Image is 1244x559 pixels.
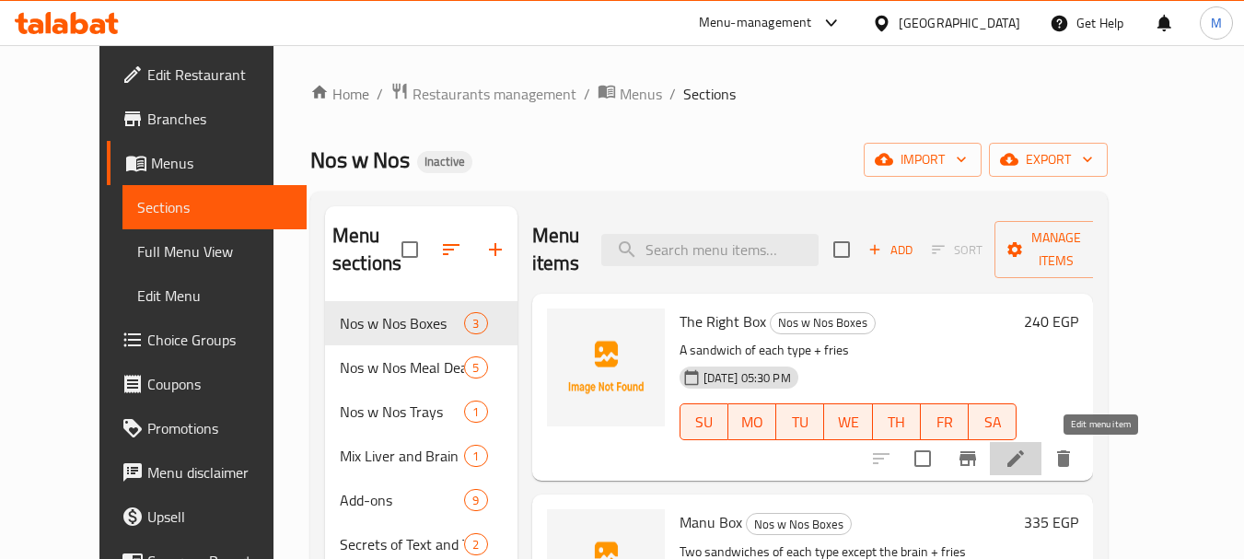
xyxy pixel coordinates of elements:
span: TH [880,409,913,436]
a: Menus [107,141,308,185]
button: SU [680,403,728,440]
h2: Menu sections [332,222,401,277]
span: M [1211,13,1222,33]
span: 1 [465,448,486,465]
div: items [464,533,487,555]
span: Restaurants management [413,83,576,105]
button: WE [824,403,872,440]
h6: 335 EGP [1024,509,1078,535]
a: Menu disclaimer [107,450,308,495]
span: MO [736,409,769,436]
span: Nos w Nos Meal Deals [340,356,464,378]
span: 2 [465,536,486,553]
span: Select to update [903,439,942,478]
div: items [464,312,487,334]
span: import [878,148,967,171]
span: Manage items [1009,227,1103,273]
span: Nos w Nos Trays [340,401,464,423]
a: Coupons [107,362,308,406]
img: The Right Box [547,309,665,426]
span: 1 [465,403,486,421]
span: SA [976,409,1009,436]
div: Nos w Nos Boxes [770,312,876,334]
h2: Menu items [532,222,580,277]
li: / [584,83,590,105]
div: items [464,401,487,423]
a: Menus [598,82,662,106]
span: Sections [137,196,293,218]
div: Nos w Nos Trays1 [325,390,517,434]
span: Sort sections [429,227,473,272]
div: Inactive [417,151,472,173]
div: Add-ons9 [325,478,517,522]
span: SU [688,409,721,436]
div: Nos w Nos Meal Deals5 [325,345,517,390]
span: [DATE] 05:30 PM [696,369,798,387]
span: FR [928,409,961,436]
a: Choice Groups [107,318,308,362]
button: FR [921,403,969,440]
button: TU [776,403,824,440]
button: export [989,143,1108,177]
button: SA [969,403,1017,440]
p: A sandwich of each type + fries [680,339,1017,362]
span: export [1004,148,1093,171]
span: 5 [465,359,486,377]
a: Restaurants management [390,82,576,106]
span: Upsell [147,506,293,528]
div: items [464,445,487,467]
span: Choice Groups [147,329,293,351]
a: Sections [122,185,308,229]
span: Sections [683,83,736,105]
span: Inactive [417,154,472,169]
div: Menu-management [699,12,812,34]
div: items [464,489,487,511]
div: Nos w Nos Boxes [746,513,852,535]
span: Add [866,239,915,261]
div: Mix Liver and Brain1 [325,434,517,478]
button: MO [728,403,776,440]
div: items [464,356,487,378]
span: Full Menu View [137,240,293,262]
span: Mix Liver and Brain [340,445,464,467]
a: Upsell [107,495,308,539]
span: Promotions [147,417,293,439]
span: Add-ons [340,489,464,511]
li: / [377,83,383,105]
span: Coupons [147,373,293,395]
button: Branch-specific-item [946,437,990,481]
button: Add [861,236,920,264]
span: Select all sections [390,230,429,269]
span: Edit Menu [137,285,293,307]
a: Full Menu View [122,229,308,274]
button: import [864,143,982,177]
span: Add item [861,236,920,264]
button: TH [873,403,921,440]
span: 3 [465,315,486,332]
span: WE [831,409,865,436]
span: Menus [620,83,662,105]
span: The Right Box [680,308,766,335]
div: Nos w Nos Boxes3 [325,301,517,345]
span: Nos w Nos Boxes [771,312,875,333]
a: Edit Menu [122,274,308,318]
button: Add section [473,227,517,272]
span: Menu disclaimer [147,461,293,483]
button: Manage items [994,221,1118,278]
span: Secrets of Text and Text [340,533,464,555]
span: Edit Restaurant [147,64,293,86]
button: delete [1041,437,1086,481]
span: Nos w Nos Boxes [747,514,851,535]
h6: 240 EGP [1024,309,1078,334]
span: Select section first [920,236,994,264]
span: Manu Box [680,508,742,536]
a: Promotions [107,406,308,450]
span: Nos w Nos Boxes [340,312,464,334]
a: Branches [107,97,308,141]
